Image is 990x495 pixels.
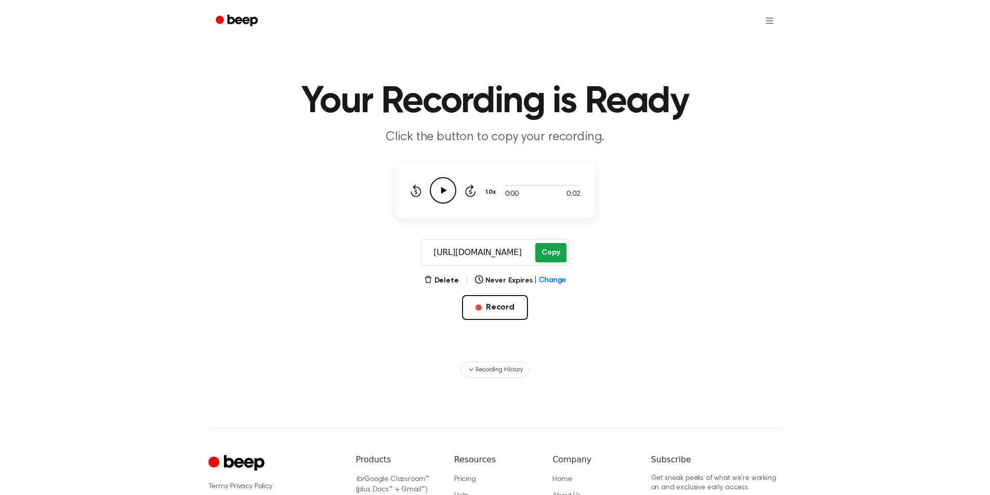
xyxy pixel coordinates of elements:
[208,453,267,474] a: Cruip
[465,274,469,287] span: |
[552,476,572,483] a: Home
[356,476,365,483] i: for
[208,11,267,31] a: Beep
[296,129,695,146] p: Click the button to copy your recording.
[651,474,782,492] p: Get sneak peeks of what we’re working on and exclusive early access.
[462,295,528,320] button: Record
[424,275,459,286] button: Delete
[229,83,761,121] h1: Your Recording is Ready
[230,483,272,490] a: Privacy Policy
[356,476,430,493] a: forGoogle Classroom™ (plus Docs™ + Gmail™)
[535,243,566,262] button: Copy
[454,476,476,483] a: Pricing
[454,453,536,466] h6: Resources
[539,275,566,286] span: Change
[476,365,522,374] span: Recording History
[505,189,519,200] span: 0:00
[475,275,566,286] button: Never Expires|Change
[552,453,634,466] h6: Company
[208,483,228,490] a: Terms
[651,453,782,466] h6: Subscribe
[460,362,529,378] button: Recording History
[534,275,537,286] span: |
[566,189,580,200] span: 0:02
[757,8,782,33] button: Open menu
[356,453,438,466] h6: Products
[484,183,500,201] button: 1.0x
[208,481,339,492] div: ·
